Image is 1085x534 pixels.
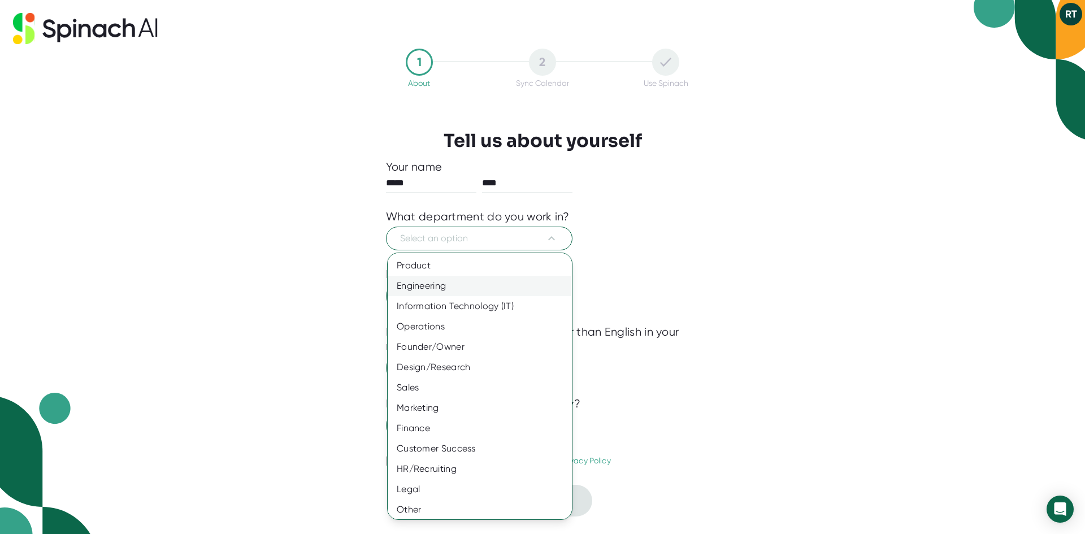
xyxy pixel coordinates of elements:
div: Sales [388,377,580,398]
div: Open Intercom Messenger [1047,496,1074,523]
div: Other [388,500,580,520]
div: HR/Recruiting [388,459,580,479]
div: Design/Research [388,357,580,377]
div: Information Technology (IT) [388,296,580,316]
div: Engineering [388,276,580,296]
div: Customer Success [388,439,580,459]
div: Operations [388,316,580,337]
div: Finance [388,418,580,439]
div: Legal [388,479,580,500]
div: Marketing [388,398,580,418]
div: Founder/Owner [388,337,580,357]
div: Product [388,255,580,276]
